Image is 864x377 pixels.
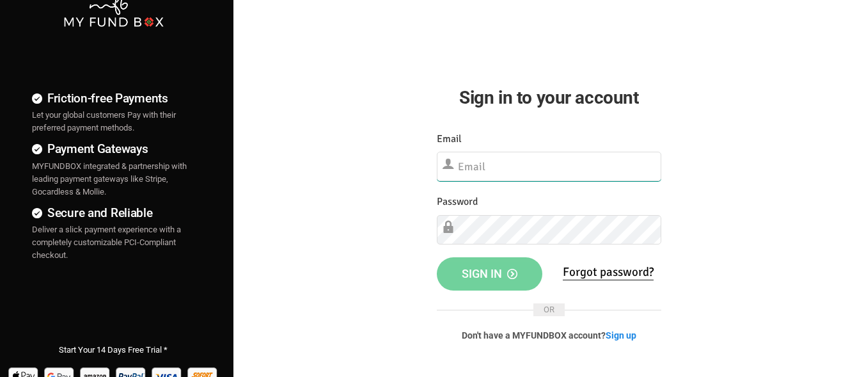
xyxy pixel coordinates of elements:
h4: Payment Gateways [32,140,195,158]
label: Email [437,131,462,147]
h4: Friction-free Payments [32,89,195,108]
h4: Secure and Reliable [32,204,195,222]
a: Forgot password? [563,264,654,280]
span: Sign in [462,267,517,280]
label: Password [437,194,478,210]
button: Sign in [437,257,543,291]
span: MYFUNDBOX integrated & partnership with leading payment gateways like Stripe, Gocardless & Mollie. [32,161,187,197]
p: Don't have a MYFUNDBOX account? [437,329,661,342]
span: Let your global customers Pay with their preferred payment methods. [32,110,176,132]
span: OR [533,303,565,316]
h2: Sign in to your account [437,84,661,111]
span: Deliver a slick payment experience with a completely customizable PCI-Compliant checkout. [32,225,181,260]
input: Email [437,152,661,181]
a: Sign up [606,330,636,341]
